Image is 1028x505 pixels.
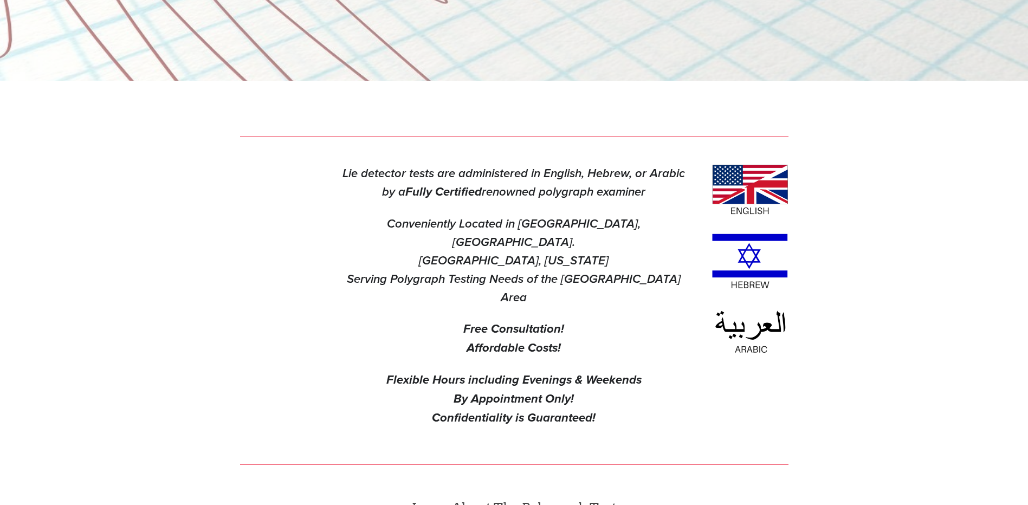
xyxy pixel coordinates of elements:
[342,166,685,199] em: Lie detector tests are administered in English, Hebrew, or Arabic by a
[405,185,482,200] em: Fully Certified
[463,322,564,337] em: Free Consultation!
[347,217,684,305] em: Conveniently Located in [GEOGRAPHIC_DATA], [GEOGRAPHIC_DATA]. [GEOGRAPHIC_DATA], [US_STATE] Servi...
[386,373,642,426] em: Flexible Hours including Evenings & Weekends By Appointment Only! Confidentiality is Guaranteed!
[467,341,561,356] em: Affordable Costs!
[712,308,788,355] img: Screen Shot 2017-09-15 at 9.48.43 PM.png
[482,185,645,199] em: renowned polygraph examiner
[712,234,788,289] img: Screen Shot 2017-09-15 at 9.48.34 PM.png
